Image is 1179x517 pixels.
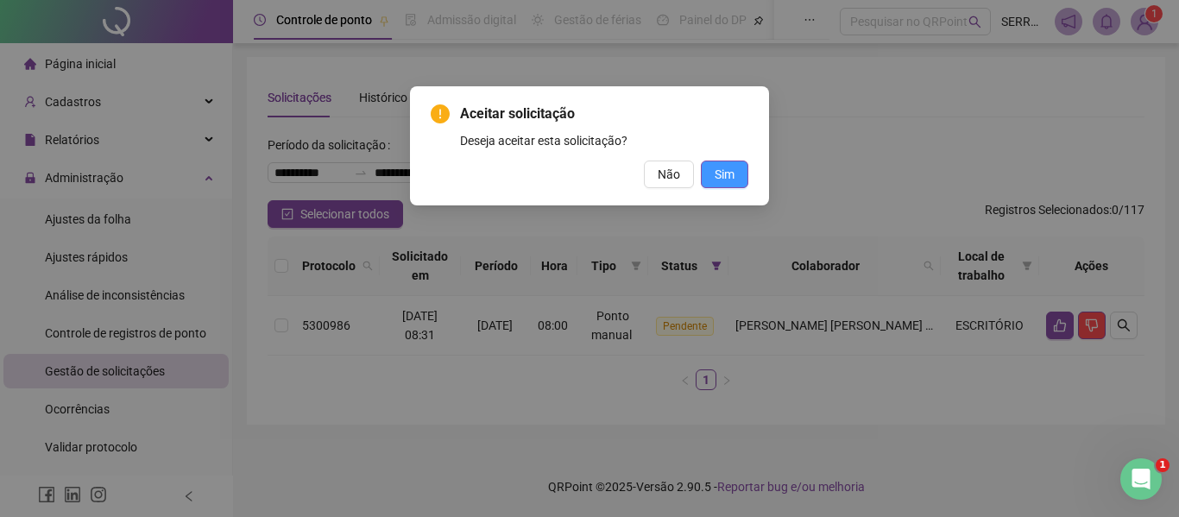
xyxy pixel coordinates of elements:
button: Não [644,161,694,188]
span: Não [658,165,680,184]
span: 1 [1156,458,1170,472]
span: Sim [715,165,735,184]
button: Sim [701,161,748,188]
span: exclamation-circle [431,104,450,123]
span: Aceitar solicitação [460,104,748,124]
iframe: Intercom live chat [1120,458,1162,500]
div: Deseja aceitar esta solicitação? [460,131,748,150]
